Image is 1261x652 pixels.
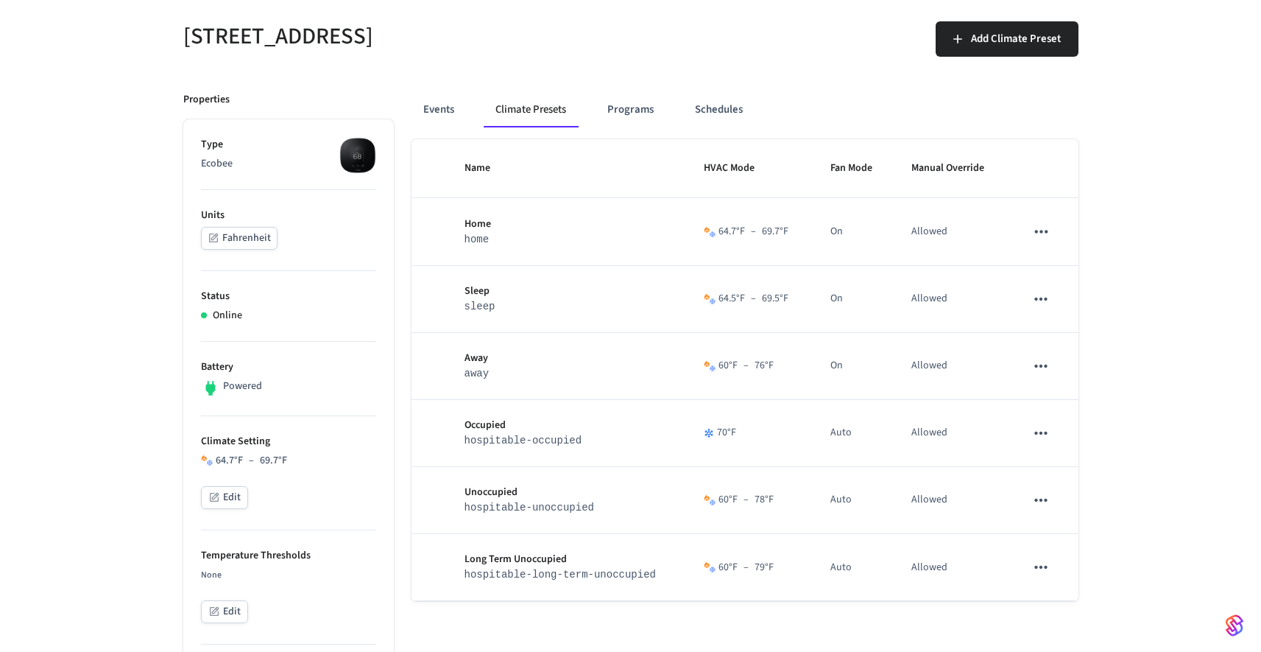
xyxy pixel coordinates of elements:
p: Online [213,308,242,323]
td: Auto [813,467,894,534]
p: Away [465,351,668,366]
button: Fahrenheit [201,227,278,250]
code: hospitable-unoccupied [465,502,594,513]
span: – [743,492,749,508]
img: ecobee_lite_3 [339,137,376,174]
code: away [465,368,490,379]
img: Heat Cool [704,226,716,238]
p: Unoccupied [465,485,668,500]
h5: [STREET_ADDRESS] [183,21,622,52]
button: Add Climate Preset [936,21,1078,57]
td: Allowed [894,198,1008,265]
th: Name [447,139,686,198]
div: 64.5 °F 69.5 °F [718,291,788,306]
p: Ecobee [201,156,376,172]
img: Heat Cool [201,455,213,466]
button: Schedules [683,92,755,127]
td: Allowed [894,266,1008,333]
p: Units [201,208,376,223]
p: Temperature Thresholds [201,548,376,564]
div: 60 °F 76 °F [718,358,774,374]
td: On [813,333,894,400]
td: On [813,198,894,265]
div: 60 °F 79 °F [718,560,774,575]
img: Heat Cool [704,360,716,372]
p: Home [465,217,668,232]
td: Allowed [894,467,1008,534]
code: home [465,234,490,245]
p: Type [201,137,376,153]
span: – [751,224,756,239]
th: Fan Mode [813,139,894,198]
td: Allowed [894,534,1008,601]
div: 70 °F [704,425,795,441]
p: Occupied [465,418,668,433]
button: Events [411,92,466,127]
p: Status [201,289,376,304]
button: Climate Presets [484,92,578,127]
td: Allowed [894,333,1008,400]
td: Auto [813,534,894,601]
span: – [751,291,756,306]
p: Properties [183,92,230,108]
button: Edit [201,600,248,623]
th: HVAC Mode [686,139,813,198]
div: 60 °F 78 °F [718,492,774,508]
span: Add Climate Preset [971,29,1061,49]
code: hospitable-long-term-unoccupied [465,569,656,581]
table: sticky table [411,139,1078,601]
img: Heat Cool [704,293,716,305]
span: – [249,453,254,469]
th: Manual Override [894,139,1008,198]
button: Programs [596,92,665,127]
p: Powered [223,379,262,394]
button: Edit [201,486,248,509]
span: – [743,560,749,575]
div: 64.7 °F 69.7 °F [718,224,788,239]
td: On [813,266,894,333]
img: SeamLogoGradient.69752ec5.svg [1226,614,1243,637]
p: Climate Setting [201,434,376,449]
span: None [201,569,222,581]
img: Heat Cool [704,561,716,573]
p: Sleep [465,284,668,299]
td: Allowed [894,400,1008,467]
td: Auto [813,400,894,467]
div: 64.7 °F 69.7 °F [216,453,287,469]
img: Heat Cool [704,494,716,506]
p: Battery [201,360,376,375]
code: sleep [465,301,495,312]
code: hospitable-occupied [465,435,582,446]
p: Long Term Unoccupied [465,552,668,567]
span: – [743,358,749,374]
